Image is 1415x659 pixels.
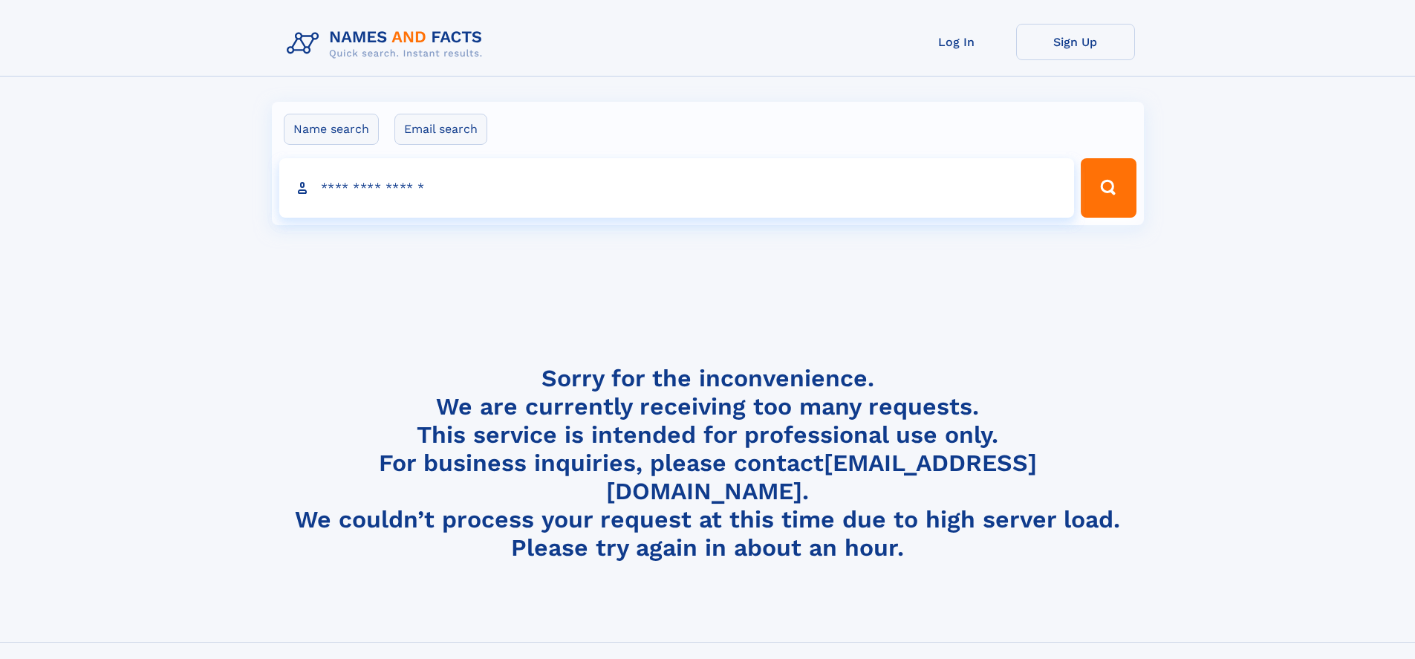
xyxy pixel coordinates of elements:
[606,449,1037,505] a: [EMAIL_ADDRESS][DOMAIN_NAME]
[281,24,495,64] img: Logo Names and Facts
[1081,158,1136,218] button: Search Button
[281,364,1135,562] h4: Sorry for the inconvenience. We are currently receiving too many requests. This service is intend...
[897,24,1016,60] a: Log In
[284,114,379,145] label: Name search
[394,114,487,145] label: Email search
[1016,24,1135,60] a: Sign Up
[279,158,1075,218] input: search input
